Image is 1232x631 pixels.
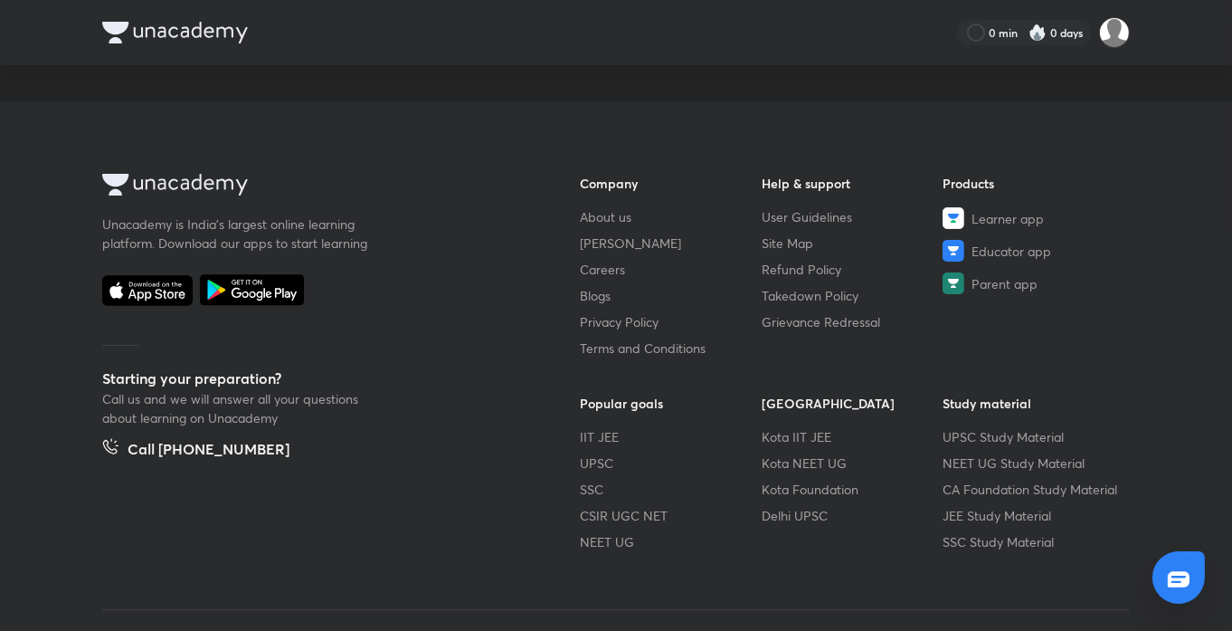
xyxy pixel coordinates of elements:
img: Educator app [943,240,964,262]
a: Kota IIT JEE [762,427,943,446]
h5: Call [PHONE_NUMBER] [128,438,289,464]
a: Careers [580,260,762,279]
span: Learner app [971,209,1044,228]
a: Grievance Redressal [762,312,943,331]
a: Company Logo [102,174,522,200]
a: Parent app [943,272,1124,294]
a: User Guidelines [762,207,943,226]
img: Company Logo [102,174,248,196]
h6: [GEOGRAPHIC_DATA] [762,394,943,413]
a: Learner app [943,207,1124,229]
a: Kota NEET UG [762,454,943,473]
a: SSC [580,480,762,499]
a: Privacy Policy [580,312,762,331]
h6: Company [580,174,762,193]
a: NEET UG [580,532,762,551]
h5: Starting your preparation? [102,368,522,389]
a: UPSC Study Material [943,427,1124,446]
img: Learner app [943,207,964,229]
img: Parent app [943,272,964,294]
a: CA Foundation Study Material [943,480,1124,499]
a: Site Map [762,234,943,253]
a: Blogs [580,286,762,305]
a: Educator app [943,240,1124,262]
img: Company Logo [102,22,248,43]
a: CSIR UGC NET [580,506,762,525]
a: Takedown Policy [762,286,943,305]
p: Call us and we will answer all your questions about learning on Unacademy [102,389,374,427]
span: Parent app [971,274,1038,293]
span: Educator app [971,242,1051,261]
a: IIT JEE [580,427,762,446]
a: About us [580,207,762,226]
h6: Products [943,174,1124,193]
h6: Popular goals [580,394,762,413]
img: streak [1028,24,1047,42]
a: Kota Foundation [762,480,943,499]
a: UPSC [580,454,762,473]
a: Call [PHONE_NUMBER] [102,438,289,464]
h6: Help & support [762,174,943,193]
span: Careers [580,260,625,279]
p: Unacademy is India’s largest online learning platform. Download our apps to start learning [102,215,374,253]
a: Terms and Conditions [580,339,762,358]
h6: Study material [943,394,1124,413]
img: soni mishra [1099,17,1130,48]
a: NEET UG Study Material [943,454,1124,473]
a: [PERSON_NAME] [580,234,762,253]
a: Refund Policy [762,260,943,279]
a: SSC Study Material [943,532,1124,551]
a: Delhi UPSC [762,506,943,525]
a: JEE Study Material [943,506,1124,525]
